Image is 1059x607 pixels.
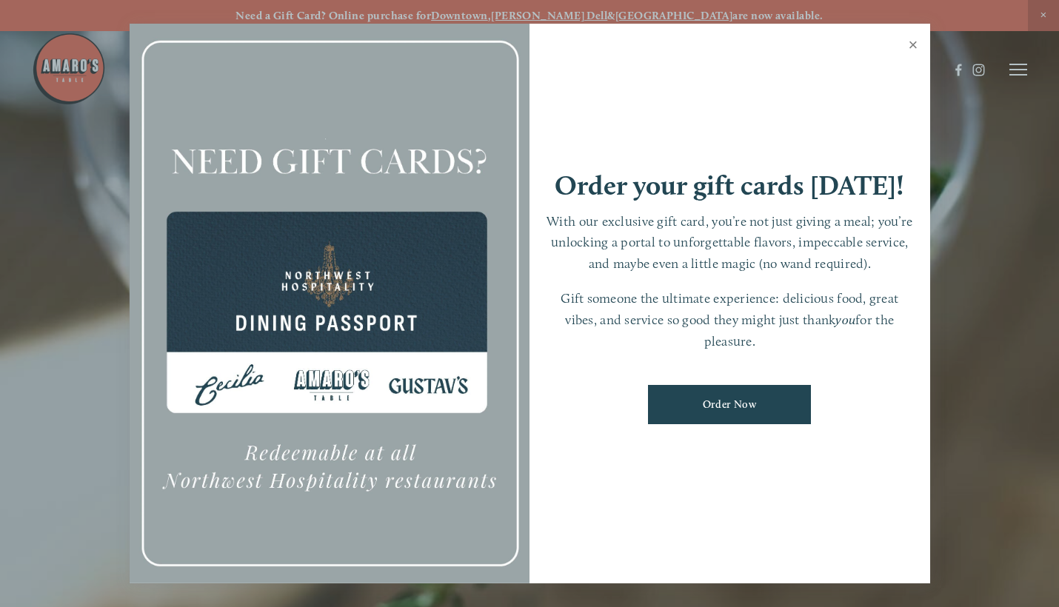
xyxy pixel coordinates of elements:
[648,385,811,424] a: Order Now
[899,26,928,67] a: Close
[544,288,915,352] p: Gift someone the ultimate experience: delicious food, great vibes, and service so good they might...
[835,312,855,327] em: you
[544,211,915,275] p: With our exclusive gift card, you’re not just giving a meal; you’re unlocking a portal to unforge...
[555,172,904,199] h1: Order your gift cards [DATE]!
